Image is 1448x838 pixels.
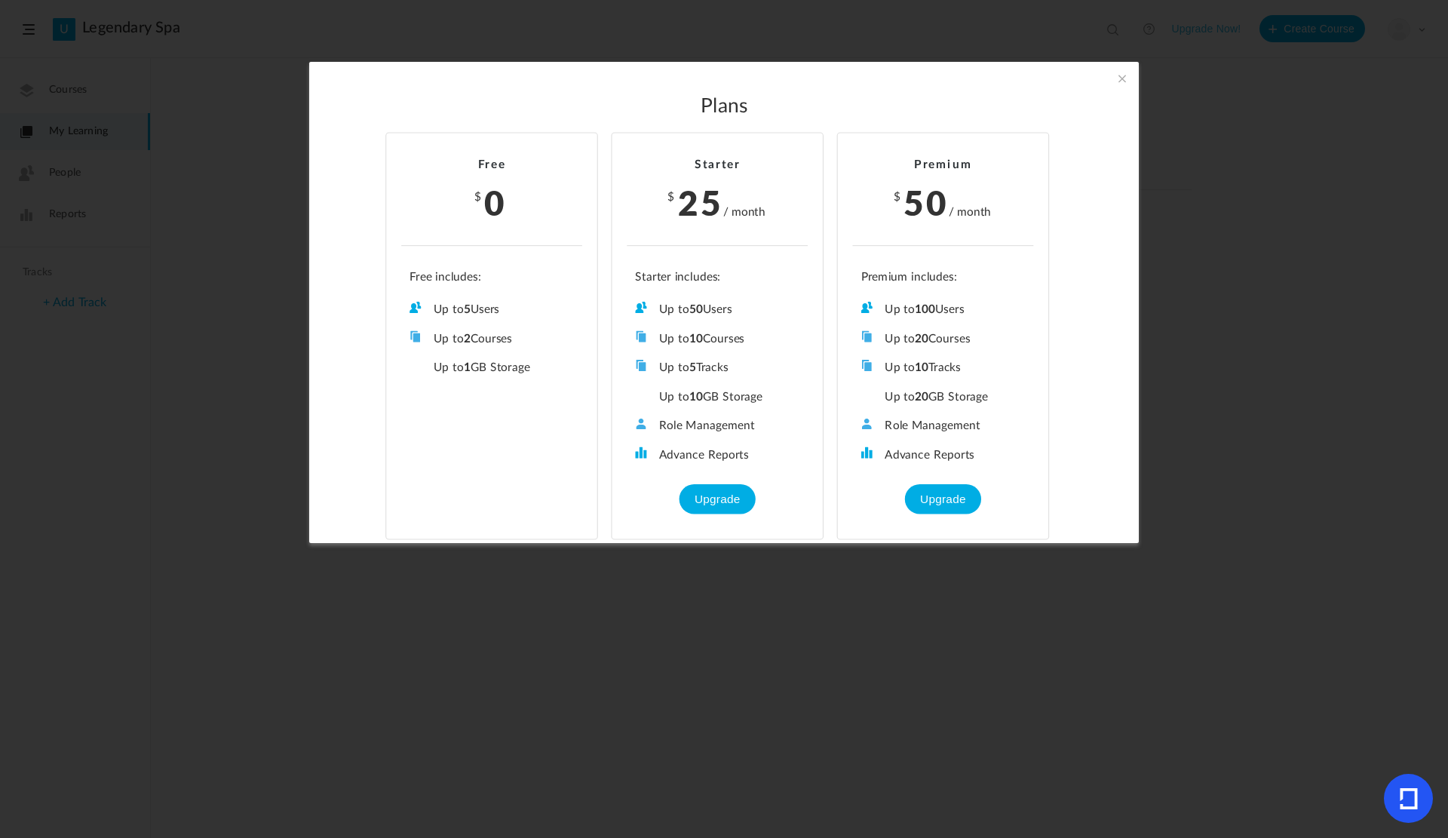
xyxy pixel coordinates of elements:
b: 2 [464,333,471,345]
b: 20 [915,391,928,403]
li: Up to GB Storage [861,388,1026,404]
h2: Free [401,158,582,173]
li: Up to Tracks [635,360,799,376]
li: Up to GB Storage [410,360,574,376]
button: Upgrade [680,484,755,514]
b: 10 [689,391,703,403]
cite: / month [949,204,991,220]
b: 1 [464,362,471,373]
li: Role Management [635,418,799,434]
span: 50 [903,177,949,226]
b: 10 [915,362,928,373]
li: Advance Reports [861,447,1026,462]
li: Up to Courses [861,330,1026,346]
li: Advance Reports [635,447,799,462]
h2: Starter [627,158,808,173]
b: 5 [689,362,696,373]
h2: Plans [342,95,1106,119]
span: $ [667,192,676,203]
li: Up to Tracks [861,360,1026,376]
b: 10 [689,333,703,345]
span: 25 [678,177,723,226]
b: 20 [915,333,928,345]
li: Up to Courses [635,330,799,346]
b: 100 [915,304,935,315]
cite: / month [723,204,765,220]
span: 0 [484,177,507,226]
span: $ [894,192,902,203]
li: Up to Users [410,302,574,318]
li: Up to Courses [410,330,574,346]
b: 5 [464,304,471,315]
button: Upgrade [905,484,980,514]
li: Up to Users [861,302,1026,318]
span: $ [474,192,483,203]
h2: Premium [853,158,1034,173]
b: 50 [689,304,703,315]
li: Role Management [861,418,1026,434]
li: Up to Users [635,302,799,318]
li: Up to GB Storage [635,388,799,404]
